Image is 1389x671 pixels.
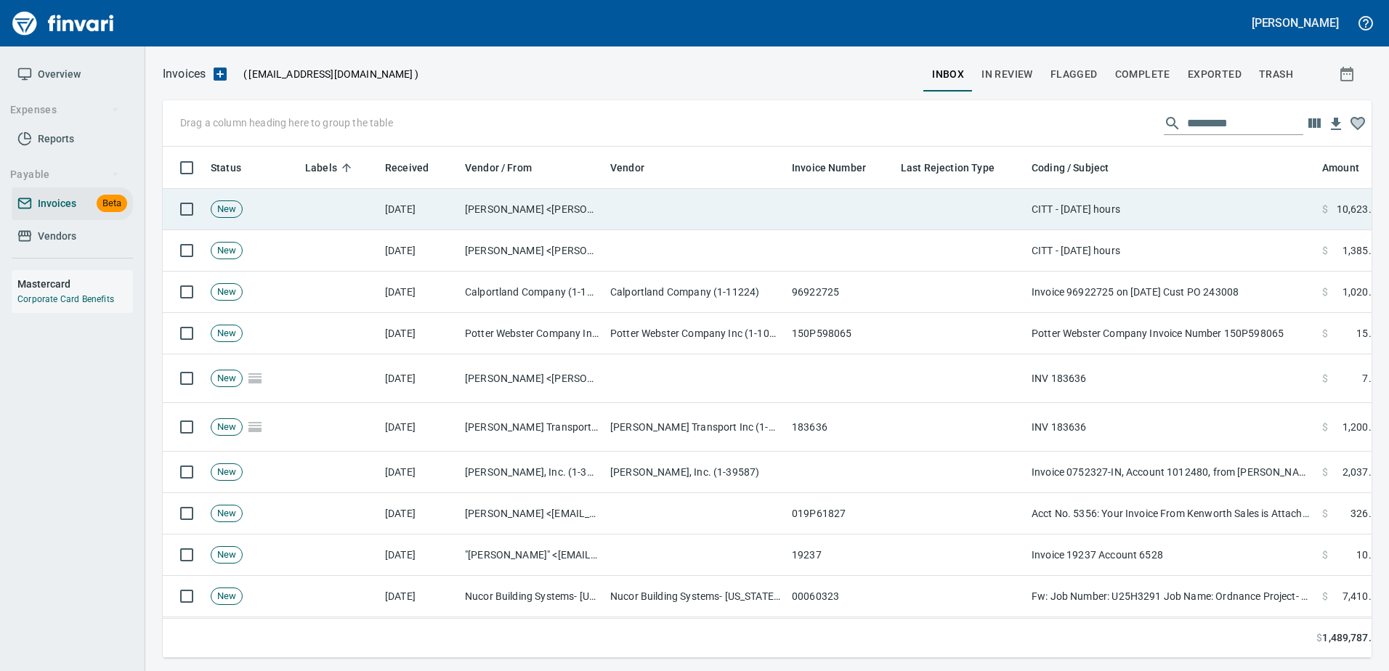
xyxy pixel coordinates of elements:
a: Corporate Card Benefits [17,294,114,304]
td: [DATE] [379,493,459,534]
span: New [211,507,242,521]
td: Potter Webster Company Inc (1-10818) [459,313,604,354]
span: $ [1322,326,1328,341]
td: [DATE] [379,230,459,272]
span: trash [1259,65,1293,84]
td: Fw: Job Number: U25H3291 Job Name: Ordnance Project- Phase 1&[PHONE_NUMBER] [1026,576,1316,617]
span: New [211,548,242,562]
span: Amount [1322,159,1359,176]
td: [DATE] [379,534,459,576]
span: Amount [1322,159,1378,176]
td: Invoice 96922725 on [DATE] Cust PO 243008 [1026,272,1316,313]
span: Pages Split [243,420,267,432]
button: Payable [4,161,126,188]
span: $ [1316,630,1322,646]
td: Invoice 19237 Account 6528 [1026,534,1316,576]
span: Overview [38,65,81,84]
td: [PERSON_NAME], Inc. (1-39587) [459,452,604,493]
td: CITT - [DATE] hours [1026,189,1316,230]
span: Expenses [10,101,120,119]
span: Complete [1115,65,1170,84]
p: Invoices [163,65,206,83]
span: 7.50 [1362,371,1383,386]
td: [PERSON_NAME] <[PERSON_NAME][EMAIL_ADDRESS][DOMAIN_NAME]> [459,354,604,403]
span: $ [1322,243,1328,258]
td: [PERSON_NAME] Transport Inc (1-11004) [459,403,604,452]
span: $ [1322,548,1328,562]
button: Upload an Invoice [206,65,235,83]
span: $ [1322,371,1328,386]
td: Invoice 0752327-IN, Account 1012480, from [PERSON_NAME] [1026,452,1316,493]
button: Download Table [1325,113,1347,135]
span: Invoice Number [792,159,866,176]
td: 00060323 [786,576,895,617]
td: [DATE] [379,452,459,493]
td: "[PERSON_NAME]" <[EMAIL_ADDRESS][DOMAIN_NAME]> [459,534,604,576]
a: InvoicesBeta [12,187,133,220]
button: Column choices favorited. Click to reset to default [1347,113,1369,134]
span: Labels [305,159,356,176]
td: INV 183636 [1026,354,1316,403]
span: Invoice Number [792,159,885,176]
td: [DATE] [379,403,459,452]
span: $ [1322,589,1328,603]
h6: Mastercard [17,276,133,292]
h5: [PERSON_NAME] [1252,15,1339,30]
span: New [211,465,242,479]
td: INV 183636 [1026,403,1316,452]
span: New [211,285,242,299]
td: 19237 [786,534,895,576]
td: Potter Webster Company Inc (1-10818) [604,313,786,354]
td: [PERSON_NAME] <[PERSON_NAME][EMAIL_ADDRESS][PERSON_NAME][DOMAIN_NAME]> [459,230,604,272]
span: 15.14 [1356,326,1383,341]
a: Overview [12,58,133,91]
span: Exported [1188,65,1242,84]
span: Last Rejection Type [901,159,995,176]
button: Expenses [4,97,126,123]
span: Received [385,159,429,176]
span: New [211,590,242,603]
span: Vendor / From [465,159,551,176]
span: Reports [38,130,74,148]
span: Beta [97,195,127,212]
span: Flagged [1050,65,1098,84]
span: $ [1322,202,1328,216]
a: Vendors [12,220,133,253]
span: Received [385,159,448,176]
span: $ [1322,465,1328,479]
span: $ [1322,285,1328,299]
button: Show invoices within a particular date range [1325,61,1372,87]
td: [PERSON_NAME] Transport Inc (1-11004) [604,403,786,452]
span: Labels [305,159,337,176]
span: Vendor [610,159,663,176]
span: inbox [932,65,964,84]
span: 1,200.00 [1343,420,1383,434]
p: Drag a column heading here to group the table [180,115,393,130]
span: 1,489,787.69 [1322,630,1383,646]
span: Vendor [610,159,644,176]
span: Coding / Subject [1032,159,1109,176]
td: Nucor Building Systems- [US_STATE], LLC (1-39327) [604,576,786,617]
span: 10,623.25 [1337,202,1383,216]
td: Acct No. 5356: Your Invoice From Kenworth Sales is Attached [1026,493,1316,534]
span: Last Rejection Type [901,159,1013,176]
span: Vendors [38,227,76,245]
span: New [211,327,242,341]
img: Finvari [9,6,118,41]
p: ( ) [235,67,418,81]
td: [PERSON_NAME] <[EMAIL_ADDRESS][DOMAIN_NAME]> [459,493,604,534]
td: [DATE] [379,272,459,313]
span: New [211,244,242,258]
span: Coding / Subject [1032,159,1127,176]
nav: breadcrumb [163,65,206,83]
span: Payable [10,166,120,184]
span: 2,037.56 [1343,465,1383,479]
span: Status [211,159,241,176]
td: CITT - [DATE] hours [1026,230,1316,272]
td: 150P598065 [786,313,895,354]
span: Pages Split [243,372,267,383]
span: 7,410.21 [1343,589,1383,603]
td: Calportland Company (1-11224) [604,272,786,313]
span: New [211,420,242,434]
